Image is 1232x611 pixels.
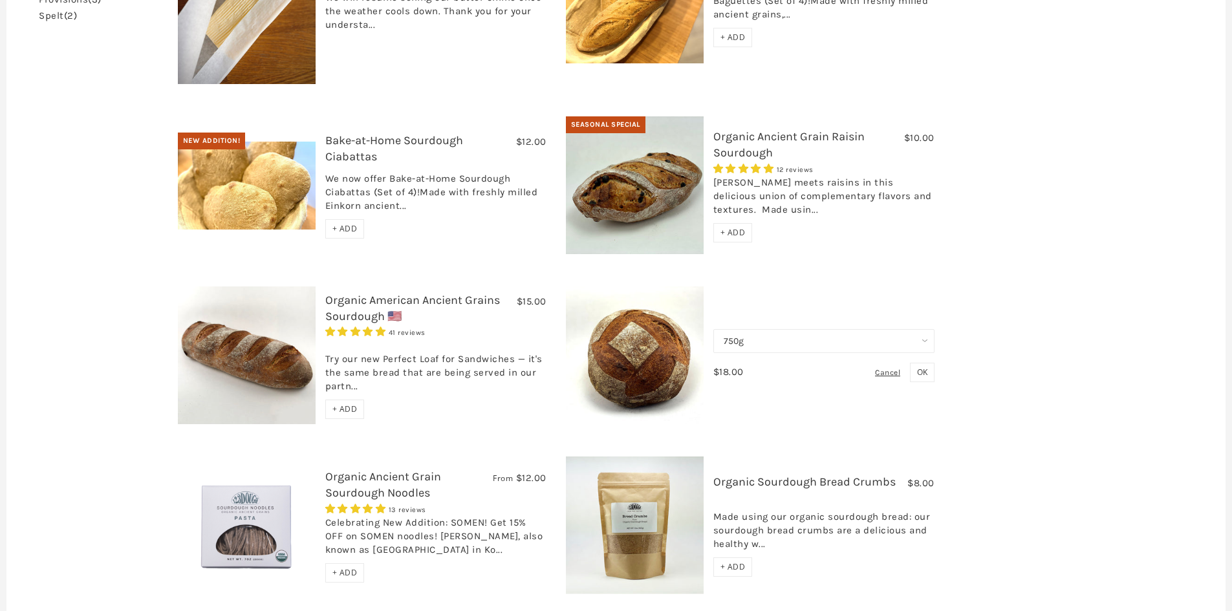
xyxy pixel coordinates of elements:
[713,557,753,577] div: + ADD
[325,503,389,515] span: 4.85 stars
[325,219,365,239] div: + ADD
[777,166,814,174] span: 12 reviews
[566,116,704,254] img: Organic Ancient Grain Raisin Sourdough
[493,473,513,484] span: From
[566,456,704,594] img: Organic Sourdough Bread Crumbs
[516,472,546,484] span: $12.00
[332,403,358,414] span: + ADD
[713,129,865,160] a: Organic Ancient Grain Raisin Sourdough
[325,293,500,323] a: Organic American Ancient Grains Sourdough 🇺🇸
[325,133,463,164] a: Bake-at-Home Sourdough Ciabattas
[325,326,389,338] span: 4.93 stars
[178,286,316,424] img: Organic American Ancient Grains Sourdough 🇺🇸
[178,456,316,594] img: Organic Ancient Grain Sourdough Noodles
[325,339,546,400] div: Try our new Perfect Loaf for Sandwiches — it's the same bread that are being served in our partn...
[875,363,907,381] div: Cancel
[178,133,246,149] div: New Addition!
[904,132,935,144] span: $10.00
[720,32,746,43] span: + ADD
[720,561,746,572] span: + ADD
[713,176,935,223] div: [PERSON_NAME] meets raisins in this delicious union of complementary flavors and textures. Made u...
[517,295,546,307] span: $15.00
[566,116,645,133] div: Seasonal Special
[325,400,365,419] div: + ADD
[907,477,935,489] span: $8.00
[325,172,546,219] div: We now offer Bake-at-Home Sourdough Ciabattas (Set of 4)!Made with freshly milled Einkorn ancient...
[713,497,935,557] div: Made using our organic sourdough bread: our sourdough bread crumbs are a delicious and healthy w...
[917,367,927,378] span: OK
[566,286,704,424] img: Organic American Einkorn Sourdough 🇺🇸
[325,516,546,563] div: Celebrating New Addition: SOMEN! Get 15% OFF on SOMEN noodles! [PERSON_NAME], also known as [GEOG...
[910,363,935,382] button: OK
[389,328,426,337] span: 41 reviews
[325,469,441,500] a: Organic Ancient Grain Sourdough Noodles
[713,363,744,381] div: $18.00
[64,10,78,21] span: (2)
[713,475,896,489] a: Organic Sourdough Bread Crumbs
[325,563,365,583] div: + ADD
[39,11,77,21] a: spelt(2)
[713,163,777,175] span: 5.00 stars
[332,223,358,234] span: + ADD
[713,223,753,242] div: + ADD
[713,28,753,47] div: + ADD
[332,567,358,578] span: + ADD
[178,142,316,230] img: Bake-at-Home Sourdough Ciabattas
[720,227,746,238] span: + ADD
[516,136,546,147] span: $12.00
[389,506,426,514] span: 13 reviews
